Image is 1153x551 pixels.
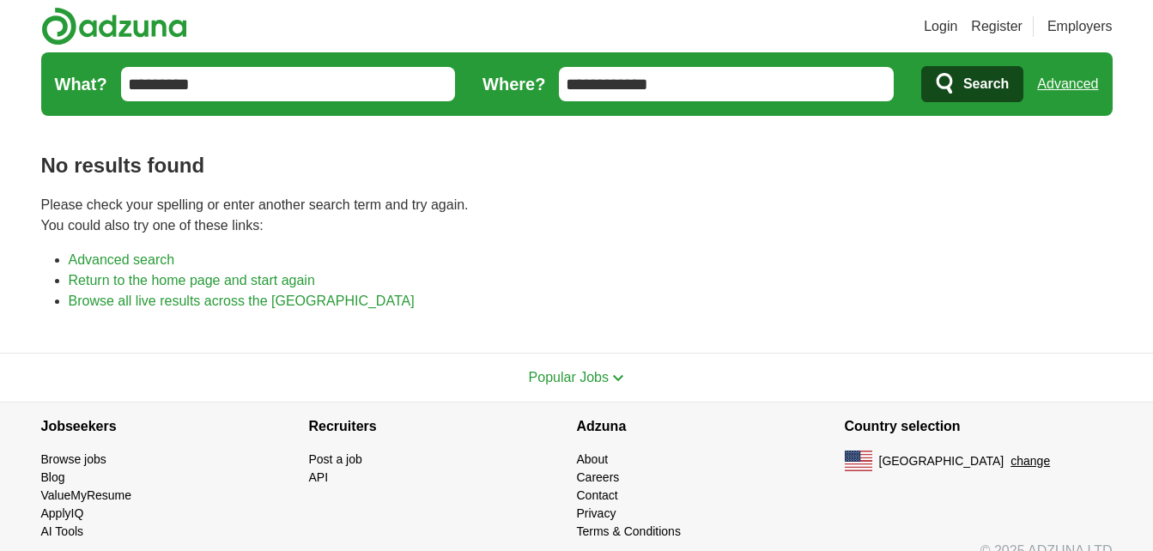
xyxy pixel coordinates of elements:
[577,488,618,502] a: Contact
[963,67,1009,101] span: Search
[924,16,957,37] a: Login
[921,66,1023,102] button: Search
[612,374,624,382] img: toggle icon
[1010,452,1050,470] button: change
[482,71,545,97] label: Where?
[971,16,1023,37] a: Register
[577,524,681,538] a: Terms & Conditions
[577,506,616,520] a: Privacy
[41,452,106,466] a: Browse jobs
[69,252,175,267] a: Advanced search
[69,273,315,288] a: Return to the home page and start again
[41,195,1113,236] p: Please check your spelling or enter another search term and try again. You could also try one of ...
[69,294,415,308] a: Browse all live results across the [GEOGRAPHIC_DATA]
[309,452,362,466] a: Post a job
[41,506,84,520] a: ApplyIQ
[577,470,620,484] a: Careers
[577,452,609,466] a: About
[1037,67,1098,101] a: Advanced
[55,71,107,97] label: What?
[41,470,65,484] a: Blog
[41,7,187,45] img: Adzuna logo
[845,403,1113,451] h4: Country selection
[845,451,872,471] img: US flag
[309,470,329,484] a: API
[879,452,1004,470] span: [GEOGRAPHIC_DATA]
[41,150,1113,181] h1: No results found
[41,488,132,502] a: ValueMyResume
[529,370,609,384] span: Popular Jobs
[1047,16,1113,37] a: Employers
[41,524,84,538] a: AI Tools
